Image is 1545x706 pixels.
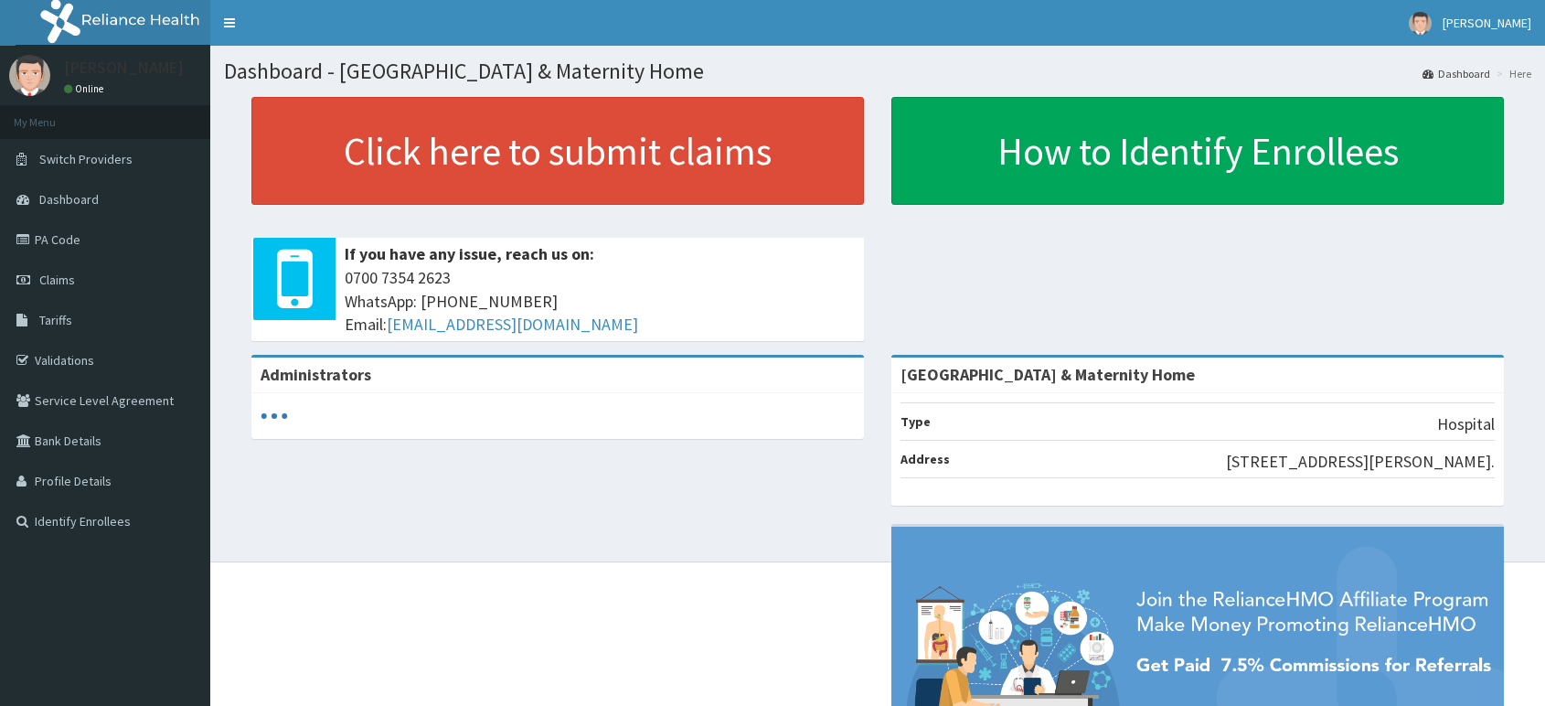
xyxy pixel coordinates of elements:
[64,82,108,95] a: Online
[900,413,931,430] b: Type
[345,266,855,337] span: 0700 7354 2623 WhatsApp: [PHONE_NUMBER] Email:
[224,59,1531,83] h1: Dashboard - [GEOGRAPHIC_DATA] & Maternity Home
[1492,66,1531,81] li: Here
[345,243,594,264] b: If you have any issue, reach us on:
[251,97,864,205] a: Click here to submit claims
[1226,450,1495,474] p: [STREET_ADDRESS][PERSON_NAME].
[261,364,371,385] b: Administrators
[891,97,1504,205] a: How to Identify Enrollees
[1422,66,1490,81] a: Dashboard
[64,59,184,76] p: [PERSON_NAME]
[387,314,638,335] a: [EMAIL_ADDRESS][DOMAIN_NAME]
[39,312,72,328] span: Tariffs
[9,55,50,96] img: User Image
[39,151,133,167] span: Switch Providers
[900,451,950,467] b: Address
[1443,15,1531,31] span: [PERSON_NAME]
[900,364,1195,385] strong: [GEOGRAPHIC_DATA] & Maternity Home
[39,191,99,208] span: Dashboard
[1409,12,1432,35] img: User Image
[1437,412,1495,436] p: Hospital
[39,272,75,288] span: Claims
[261,402,288,430] svg: audio-loading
